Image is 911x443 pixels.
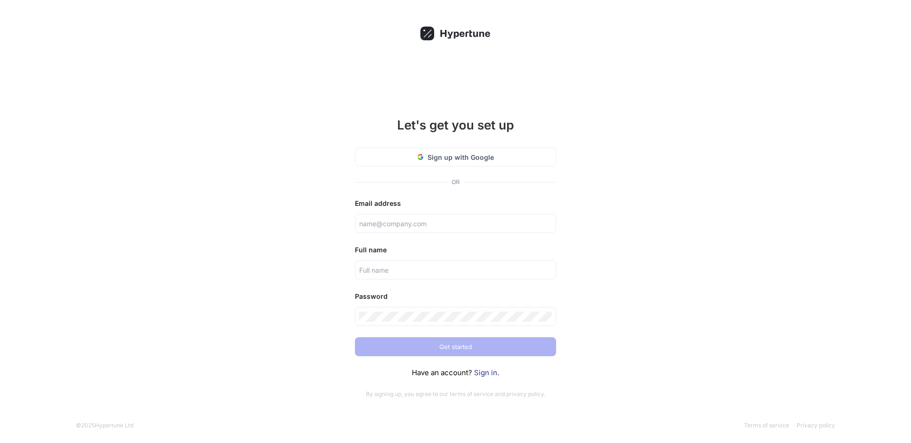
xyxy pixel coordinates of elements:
[450,390,493,397] a: terms of service
[355,291,556,302] div: Password
[744,422,789,429] a: Terms of service
[474,368,497,377] a: Sign in
[355,368,556,378] div: Have an account? .
[355,244,556,256] div: Full name
[428,152,494,162] span: Sign up with Google
[76,421,133,430] div: © 2025 Hypertune Ltd
[359,265,552,275] input: Full name
[359,219,552,229] input: name@company.com
[355,337,556,356] button: Get started
[355,198,556,209] div: Email address
[506,390,544,397] a: privacy policy
[355,148,556,166] button: Sign up with Google
[797,422,835,429] a: Privacy policy
[355,116,556,134] h1: Let's get you set up
[355,390,556,398] p: By signing up, you agree to our and .
[452,178,460,186] div: OR
[439,344,472,350] span: Get started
